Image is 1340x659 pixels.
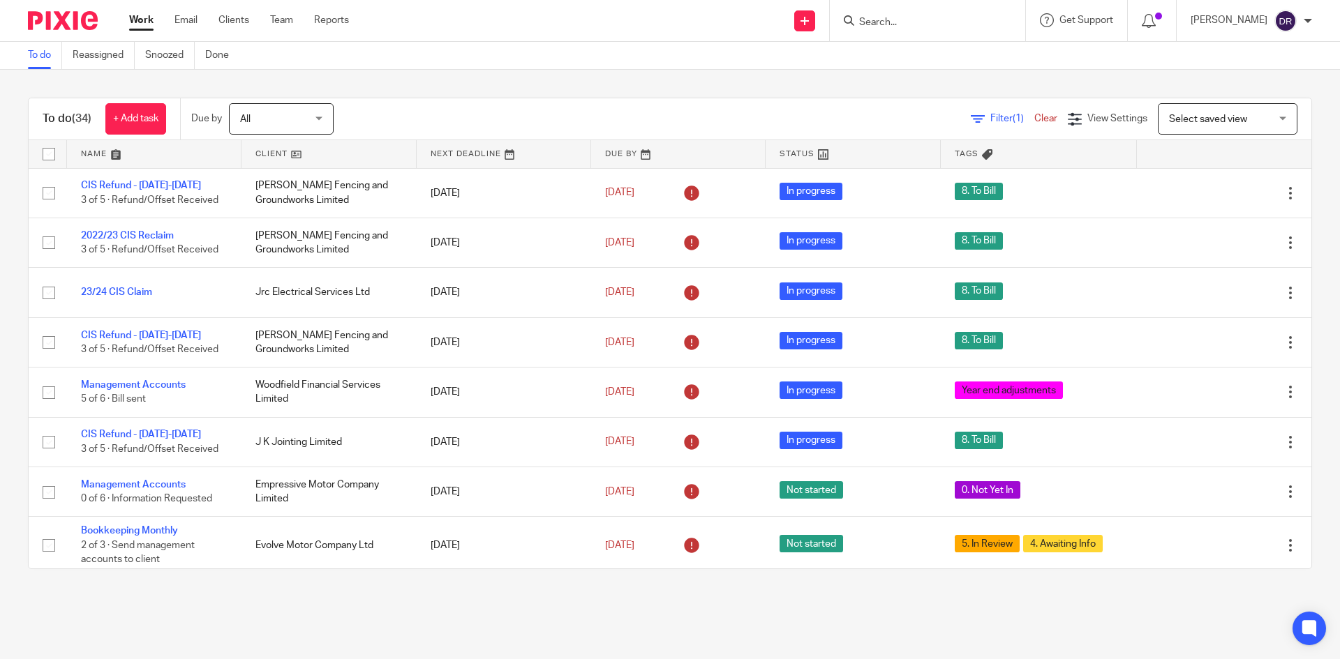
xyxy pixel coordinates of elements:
[605,487,634,497] span: [DATE]
[28,42,62,69] a: To do
[417,218,591,267] td: [DATE]
[241,467,416,517] td: Empressive Motor Company Limited
[780,282,842,300] span: In progress
[73,42,135,69] a: Reassigned
[1191,13,1267,27] p: [PERSON_NAME]
[955,432,1003,449] span: 8. To Bill
[81,430,201,439] a: CIS Refund - [DATE]-[DATE]
[191,112,222,126] p: Due by
[605,287,634,297] span: [DATE]
[417,517,591,574] td: [DATE]
[241,417,416,467] td: J K Jointing Limited
[1013,114,1024,123] span: (1)
[81,231,174,241] a: 2022/23 CIS Reclaim
[417,168,591,218] td: [DATE]
[1034,114,1057,123] a: Clear
[241,268,416,317] td: Jrc Electrical Services Ltd
[858,17,983,29] input: Search
[81,480,186,490] a: Management Accounts
[129,13,154,27] a: Work
[81,195,218,205] span: 3 of 5 · Refund/Offset Received
[605,238,634,248] span: [DATE]
[1023,535,1103,552] span: 4. Awaiting Info
[417,268,591,317] td: [DATE]
[955,332,1003,349] span: 8. To Bill
[81,287,152,297] a: 23/24 CIS Claim
[81,380,186,390] a: Management Accounts
[241,368,416,417] td: Woodfield Financial Services Limited
[605,540,634,550] span: [DATE]
[314,13,349,27] a: Reports
[81,395,146,404] span: 5 of 6 · Bill sent
[241,168,416,218] td: [PERSON_NAME] Fencing and Groundworks Limited
[780,481,843,499] span: Not started
[43,112,91,126] h1: To do
[1087,114,1147,123] span: View Settings
[780,535,843,552] span: Not started
[81,245,218,255] span: 3 of 5 · Refund/Offset Received
[81,181,201,190] a: CIS Refund - [DATE]-[DATE]
[270,13,293,27] a: Team
[241,517,416,574] td: Evolve Motor Company Ltd
[1059,15,1113,25] span: Get Support
[81,526,178,536] a: Bookkeeping Monthly
[780,432,842,449] span: In progress
[81,494,212,503] span: 0 of 6 · Information Requested
[1169,114,1247,124] span: Select saved view
[955,381,1063,399] span: Year end adjustments
[605,188,634,198] span: [DATE]
[955,535,1020,552] span: 5. In Review
[174,13,198,27] a: Email
[241,218,416,267] td: [PERSON_NAME] Fencing and Groundworks Limited
[605,437,634,447] span: [DATE]
[81,540,195,565] span: 2 of 3 · Send management accounts to client
[145,42,195,69] a: Snoozed
[780,381,842,399] span: In progress
[780,332,842,349] span: In progress
[218,13,249,27] a: Clients
[205,42,239,69] a: Done
[1274,10,1297,32] img: svg%3E
[417,368,591,417] td: [DATE]
[955,150,978,158] span: Tags
[955,481,1020,499] span: 0. Not Yet In
[605,387,634,397] span: [DATE]
[81,331,201,340] a: CIS Refund - [DATE]-[DATE]
[105,103,166,135] a: + Add task
[240,114,251,124] span: All
[780,183,842,200] span: In progress
[417,417,591,467] td: [DATE]
[28,11,98,30] img: Pixie
[81,444,218,454] span: 3 of 5 · Refund/Offset Received
[990,114,1034,123] span: Filter
[605,338,634,347] span: [DATE]
[780,232,842,250] span: In progress
[241,317,416,367] td: [PERSON_NAME] Fencing and Groundworks Limited
[955,282,1003,300] span: 8. To Bill
[72,113,91,124] span: (34)
[417,317,591,367] td: [DATE]
[955,232,1003,250] span: 8. To Bill
[81,344,218,354] span: 3 of 5 · Refund/Offset Received
[955,183,1003,200] span: 8. To Bill
[417,467,591,517] td: [DATE]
